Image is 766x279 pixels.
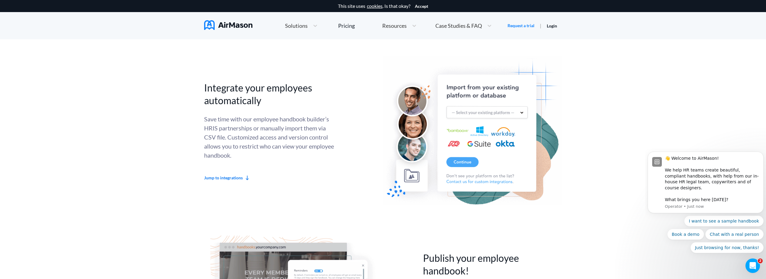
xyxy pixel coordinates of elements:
h2: Publish your employee handbook! [423,252,553,277]
span: Case Studies & FAQ [435,23,482,28]
a: Login [547,23,557,28]
iframe: Intercom live chat [745,258,760,273]
a: Jump to integrations [204,175,343,181]
button: Accept cookies [415,4,428,9]
span: Resources [382,23,407,28]
a: cookies [367,3,383,9]
div: Save time with our employee handbook builder’s HRIS partnerships or manually import them via CSV ... [204,114,334,160]
a: Pricing [338,20,355,31]
img: employee integration [383,56,562,205]
span: Solutions [285,23,308,28]
img: svg+xml;base64,PD94bWwgdmVyc2lvbj0iMS4wIiBlbmNvZGluZz0idXRmLTgiPz4NCjxzdmcgd2lkdGg9IjEwcHgiIGhlaW... [246,175,249,181]
span: | [540,23,541,28]
h2: Integrate your employees automatically [204,82,334,107]
iframe: Intercom notifications message [645,149,766,263]
span: 2 [758,258,763,263]
a: Request a trial [508,23,534,29]
div: Pricing [338,23,355,28]
img: AirMason Logo [204,20,252,30]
